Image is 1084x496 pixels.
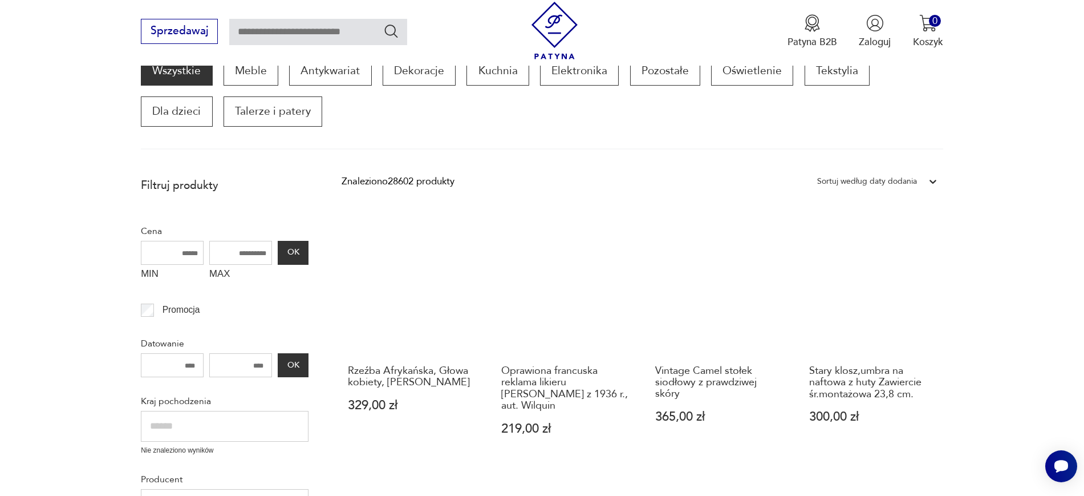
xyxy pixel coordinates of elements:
[342,214,482,462] a: Rzeźba Afrykańska, Głowa kobiety, Drewno HebanoweRzeźba Afrykańska, Głowa kobiety, [PERSON_NAME]3...
[649,214,789,462] a: Vintage Camel stołek siodłowy z prawdziwej skóryVintage Camel stołek siodłowy z prawdziwej skóry3...
[913,35,943,49] p: Koszyk
[141,472,308,487] p: Producent
[501,423,629,435] p: 219,00 zł
[278,241,308,265] button: OK
[805,56,870,86] a: Tekstylia
[803,14,821,32] img: Ikona medalu
[501,365,629,412] h3: Oprawiona francuska reklama likieru [PERSON_NAME] z 1936 r., aut. Wilquin
[141,445,308,456] p: Nie znaleziono wyników
[803,214,943,462] a: Stary klosz,umbra na naftowa z huty Zawiercie śr.montażowa 23,8 cm.Stary klosz,umbra na naftowa z...
[224,96,322,126] a: Talerze i patery
[209,265,272,287] label: MAX
[859,35,891,49] p: Zaloguj
[866,14,884,32] img: Ikonka użytkownika
[163,303,200,317] p: Promocja
[141,224,308,239] p: Cena
[787,14,837,49] button: Patyna B2B
[526,2,583,59] img: Patyna - sklep z meblami i dekoracjami vintage
[809,411,937,423] p: 300,00 zł
[929,15,941,27] div: 0
[383,56,456,86] a: Dekoracje
[141,19,218,44] button: Sprzedawaj
[655,411,783,423] p: 365,00 zł
[141,178,308,193] p: Filtruj produkty
[919,14,937,32] img: Ikona koszyka
[817,174,917,189] div: Sortuj według daty dodania
[278,353,308,377] button: OK
[466,56,529,86] a: Kuchnia
[141,96,212,126] a: Dla dzieci
[655,365,783,400] h3: Vintage Camel stołek siodłowy z prawdziwej skóry
[859,14,891,49] button: Zaloguj
[496,214,636,462] a: Oprawiona francuska reklama likieru MARIE BRIZARD z 1936 r., aut. WilquinOprawiona francuska rekl...
[141,394,308,409] p: Kraj pochodzenia
[711,56,793,86] a: Oświetlenie
[141,265,204,287] label: MIN
[540,56,619,86] a: Elektronika
[141,27,218,37] a: Sprzedawaj
[787,14,837,49] a: Ikona medaluPatyna B2B
[913,14,943,49] button: 0Koszyk
[1045,450,1077,482] iframe: Smartsupp widget button
[630,56,700,86] a: Pozostałe
[289,56,371,86] a: Antykwariat
[383,23,400,39] button: Szukaj
[348,365,476,389] h3: Rzeźba Afrykańska, Głowa kobiety, [PERSON_NAME]
[809,365,937,400] h3: Stary klosz,umbra na naftowa z huty Zawiercie śr.montażowa 23,8 cm.
[342,174,454,189] div: Znaleziono 28602 produkty
[224,56,278,86] a: Meble
[141,336,308,351] p: Datowanie
[787,35,837,49] p: Patyna B2B
[348,400,476,412] p: 329,00 zł
[141,56,212,86] a: Wszystkie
